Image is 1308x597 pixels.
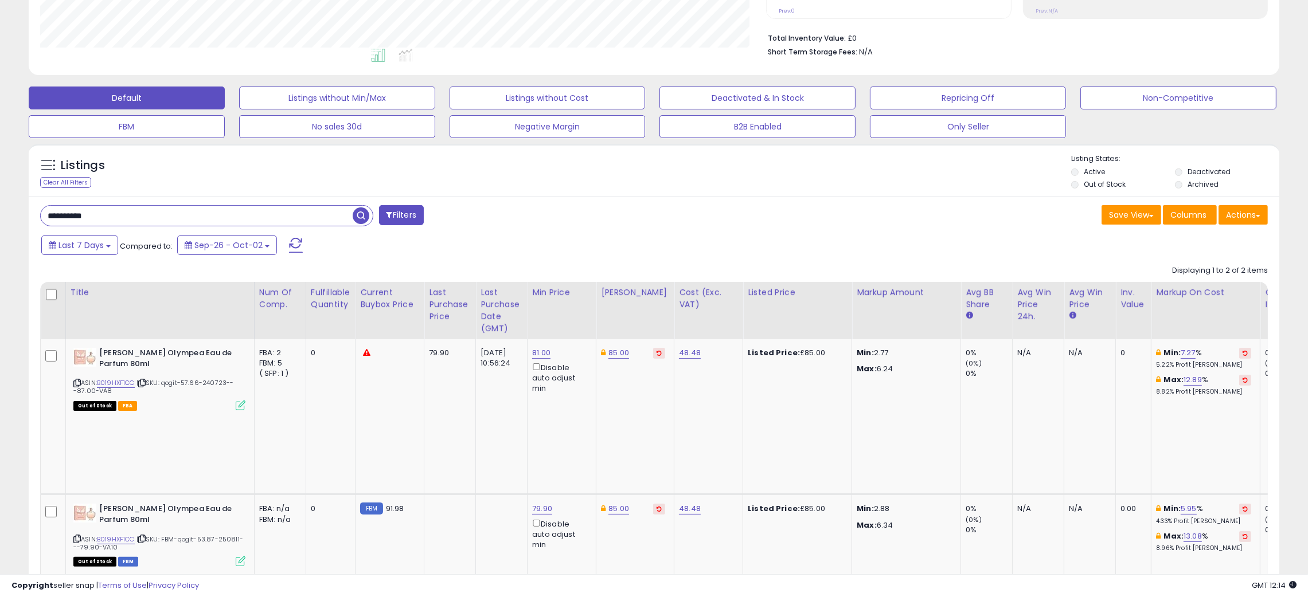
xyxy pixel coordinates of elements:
[386,503,404,514] span: 91.98
[194,239,263,251] span: Sep-26 - Oct-02
[966,311,973,321] small: Avg BB Share.
[857,347,874,358] strong: Min:
[1265,515,1281,524] small: (0%)
[966,504,1012,514] div: 0%
[1017,348,1055,358] div: N/A
[966,525,1012,535] div: 0%
[1243,350,1248,356] i: Revert to store-level Min Markup
[857,520,952,531] p: 6.34
[1156,388,1251,396] p: 8.82% Profit [PERSON_NAME]
[857,520,877,531] strong: Max:
[1017,286,1059,323] div: Avg Win Price 24h.
[1120,348,1142,358] div: 0
[870,87,1066,109] button: Repricing Off
[1017,504,1055,514] div: N/A
[311,286,350,311] div: Fulfillable Quantity
[659,87,856,109] button: Deactivated & In Stock
[1172,265,1268,276] div: Displaying 1 to 2 of 2 items
[71,286,249,298] div: Title
[966,368,1012,379] div: 0%
[601,349,606,356] i: This overrides the store level Dynamic Max Price for this listing
[601,286,669,298] div: [PERSON_NAME]
[73,378,234,395] span: | SKU: qogit-57.66-240723---87.00-VA8
[1156,361,1251,369] p: 5.22% Profit [PERSON_NAME]
[1170,209,1207,221] span: Columns
[259,286,301,311] div: Num of Comp.
[429,348,467,358] div: 79.90
[1164,347,1181,358] b: Min:
[450,115,646,138] button: Negative Margin
[118,401,138,411] span: FBA
[1156,375,1251,396] div: %
[239,87,435,109] button: Listings without Min/Max
[99,348,239,372] b: [PERSON_NAME] Olympea Eau de Parfum 80ml
[1151,282,1260,339] th: The percentage added to the cost of goods (COGS) that forms the calculator for Min & Max prices.
[748,347,800,358] b: Listed Price:
[239,115,435,138] button: No sales 30d
[1084,179,1126,189] label: Out of Stock
[768,30,1259,44] li: £0
[40,177,91,188] div: Clear All Filters
[1120,504,1142,514] div: 0.00
[73,348,96,367] img: 41p2CN1r54L._SL40_.jpg
[58,239,104,251] span: Last 7 Days
[1069,348,1107,358] div: N/A
[360,286,419,311] div: Current Buybox Price
[1036,7,1058,14] small: Prev: N/A
[73,401,116,411] span: All listings that are currently out of stock and unavailable for purchase on Amazon
[360,502,382,514] small: FBM
[659,115,856,138] button: B2B Enabled
[41,235,118,255] button: Last 7 Days
[1156,504,1251,525] div: %
[429,286,471,323] div: Last Purchase Price
[73,348,245,409] div: ASIN:
[1181,347,1196,359] a: 7.27
[966,286,1008,311] div: Avg BB Share
[97,378,135,388] a: B019HXF1CC
[870,115,1066,138] button: Only Seller
[1164,531,1184,541] b: Max:
[1156,517,1251,525] p: 4.33% Profit [PERSON_NAME]
[259,348,297,358] div: FBA: 2
[1188,179,1219,189] label: Archived
[857,364,952,374] p: 6.24
[608,503,629,514] a: 85.00
[1181,503,1197,514] a: 5.95
[73,504,245,565] div: ASIN:
[1156,286,1255,298] div: Markup on Cost
[532,503,552,514] a: 79.90
[481,348,518,368] div: [DATE] 10:56:24
[11,580,199,591] div: seller snap | |
[1069,504,1107,514] div: N/A
[748,286,847,298] div: Listed Price
[1071,154,1279,164] p: Listing States:
[1163,205,1217,225] button: Columns
[857,504,952,514] p: 2.88
[118,557,139,567] span: FBM
[1184,374,1202,386] a: 12.89
[748,503,800,514] b: Listed Price:
[177,235,277,255] button: Sep-26 - Oct-02
[768,33,846,43] b: Total Inventory Value:
[481,286,522,335] div: Last Purchase Date (GMT)
[966,348,1012,358] div: 0%
[73,557,116,567] span: All listings that are currently out of stock and unavailable for purchase on Amazon
[1265,359,1281,368] small: (0%)
[1156,348,1251,369] div: %
[1102,205,1161,225] button: Save View
[679,286,738,311] div: Cost (Exc. VAT)
[1156,544,1251,552] p: 8.96% Profit [PERSON_NAME]
[532,286,591,298] div: Min Price
[311,348,346,358] div: 0
[1156,376,1161,383] i: This overrides the store level max markup for this listing
[608,347,629,359] a: 85.00
[1243,377,1248,383] i: Revert to store-level Max Markup
[1084,167,1105,176] label: Active
[1252,580,1297,591] span: 2025-10-10 12:14 GMT
[966,515,982,524] small: (0%)
[259,358,297,368] div: FBM: 5
[748,504,843,514] div: £85.00
[1164,503,1181,514] b: Min:
[97,535,135,544] a: B019HXF1CC
[311,504,346,514] div: 0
